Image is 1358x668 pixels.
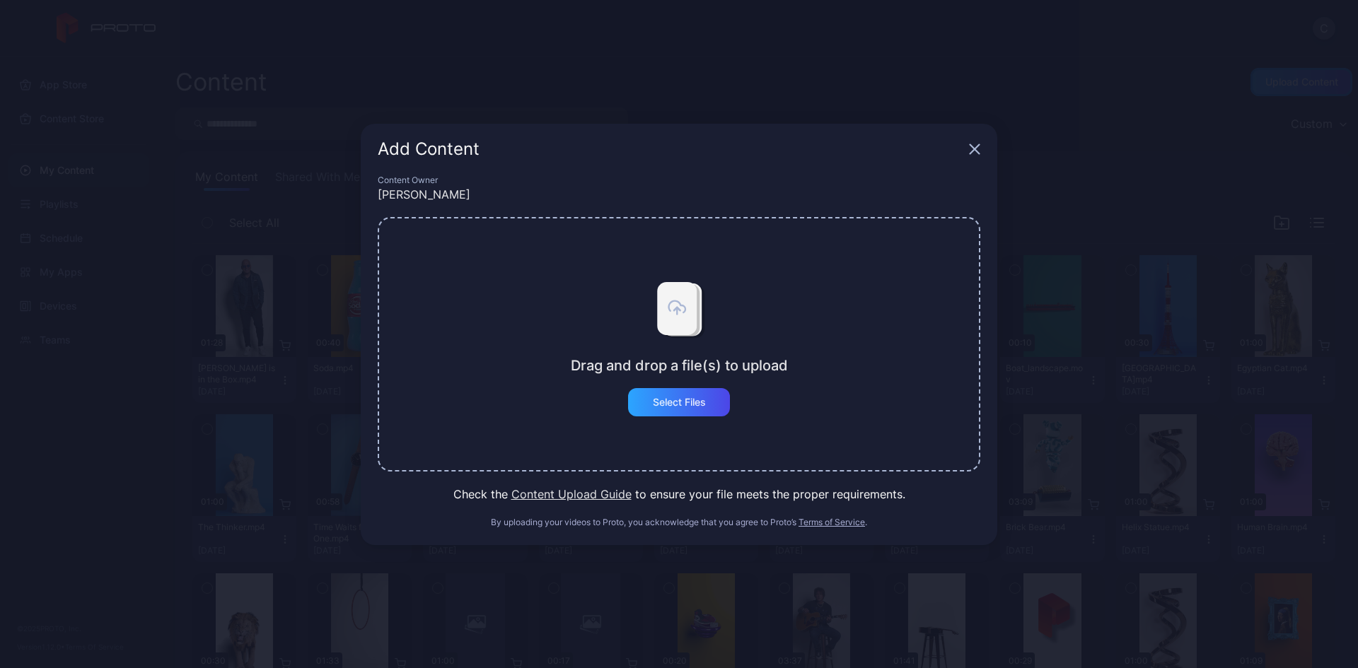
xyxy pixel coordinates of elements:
[799,517,865,528] button: Terms of Service
[628,388,730,416] button: Select Files
[653,397,706,408] div: Select Files
[378,175,980,186] div: Content Owner
[378,186,980,203] div: [PERSON_NAME]
[378,486,980,503] div: Check the to ensure your file meets the proper requirements.
[378,141,963,158] div: Add Content
[571,357,788,374] div: Drag and drop a file(s) to upload
[378,517,980,528] div: By uploading your videos to Proto, you acknowledge that you agree to Proto’s .
[511,486,632,503] button: Content Upload Guide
